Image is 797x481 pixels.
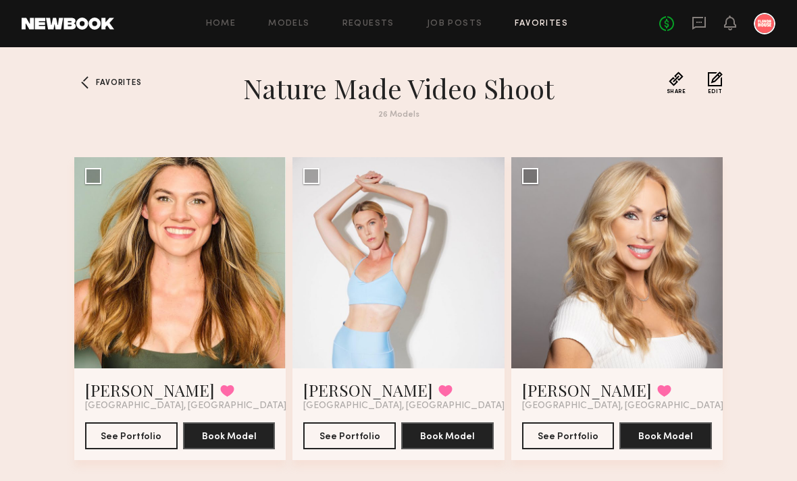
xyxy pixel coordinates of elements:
button: Book Model [401,422,494,449]
a: Job Posts [427,20,483,28]
a: [PERSON_NAME] [303,379,433,401]
button: Edit [708,72,723,94]
button: See Portfolio [303,422,396,449]
span: [GEOGRAPHIC_DATA], [GEOGRAPHIC_DATA] [522,401,723,412]
a: Book Model [401,430,494,441]
button: Book Model [619,422,712,449]
a: Favorites [515,20,568,28]
div: 26 Models [155,111,642,119]
button: See Portfolio [85,422,178,449]
span: Favorites [96,79,141,87]
a: Requests [342,20,394,28]
span: Share [667,89,686,94]
button: See Portfolio [522,422,615,449]
span: Edit [708,89,723,94]
a: Home [206,20,236,28]
a: Models [268,20,309,28]
a: [PERSON_NAME] [522,379,652,401]
a: Favorites [74,72,96,93]
span: [GEOGRAPHIC_DATA], [GEOGRAPHIC_DATA] [85,401,286,412]
a: [PERSON_NAME] [85,379,215,401]
button: Book Model [183,422,276,449]
h1: Nature Made Video Shoot [155,72,642,105]
a: Book Model [619,430,712,441]
a: Book Model [183,430,276,441]
span: [GEOGRAPHIC_DATA], [GEOGRAPHIC_DATA] [303,401,505,412]
button: Share [667,72,686,94]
